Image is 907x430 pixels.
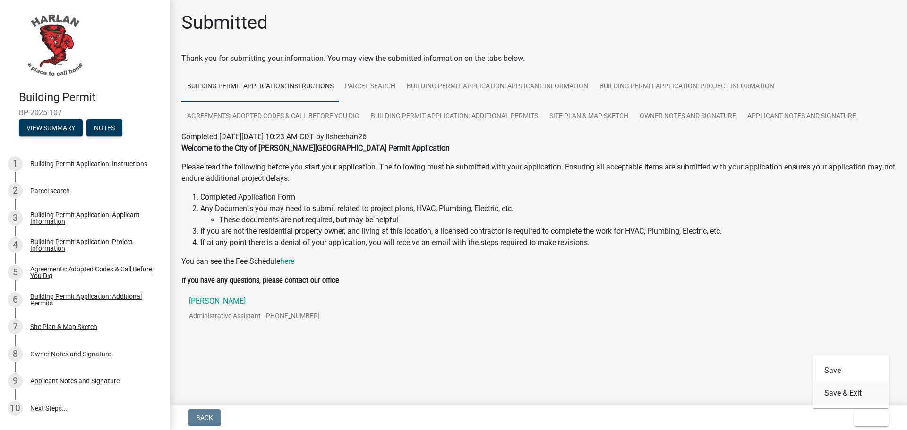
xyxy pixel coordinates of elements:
[200,237,896,248] li: If at any point there is a denial of your application, you will receive an email with the steps r...
[280,257,294,266] a: here
[200,203,896,226] li: Any Documents you may need to submit related to project plans, HVAC, Plumbing, Electric, etc.
[30,378,120,384] div: Applicant Notes and Signature
[196,414,213,422] span: Back
[634,101,742,132] a: Owner Notes and Signature
[8,211,23,226] div: 3
[8,373,23,388] div: 9
[19,119,83,136] button: View Summary
[181,278,339,284] label: If you have any questions, please contact our office
[181,143,450,152] strong: Welcome to the City of [PERSON_NAME][GEOGRAPHIC_DATA] Permit Application
[8,237,23,253] div: 4
[813,355,889,408] div: Exit
[86,119,122,136] button: Notes
[8,401,23,416] div: 10
[181,161,896,184] p: Please read the following before you start your application. The following must be submitted with...
[30,293,155,306] div: Building Permit Application: Additional Permits
[261,312,320,320] span: - [PHONE_NUMBER]
[86,125,122,132] wm-modal-confirm: Notes
[19,91,163,104] h4: Building Permit
[8,319,23,334] div: 7
[544,101,634,132] a: Site Plan & Map Sketch
[181,290,896,334] a: [PERSON_NAME]Administrative Assistant- [PHONE_NUMBER]
[742,101,862,132] a: Applicant Notes and Signature
[813,359,889,382] button: Save
[8,346,23,362] div: 8
[8,265,23,280] div: 5
[189,312,335,319] p: Administrative Assistant
[594,72,780,102] a: Building Permit Application: Project Information
[862,414,875,422] span: Exit
[30,211,155,225] div: Building Permit Application: Applicant Information
[339,72,401,102] a: Parcel search
[181,132,367,141] span: Completed [DATE][DATE] 10:23 AM CDT by llsheehan26
[200,192,896,203] li: Completed Application Form
[30,160,147,167] div: Building Permit Application: Instructions
[30,238,155,252] div: Building Permit Application: Project Information
[181,53,896,64] div: Thank you for submitting your information. You may view the submitted information on the tabs below.
[365,101,544,132] a: Building Permit Application: Additional Permits
[8,183,23,198] div: 2
[30,323,97,330] div: Site Plan & Map Sketch
[181,11,268,34] h1: Submitted
[8,292,23,307] div: 6
[19,10,90,81] img: City of Harlan, Iowa
[200,226,896,237] li: If you are not the residential property owner, and living at this location, a licensed contractor...
[19,108,151,117] span: BP-2025-107
[181,256,896,267] p: You can see the Fee Schedule
[189,297,320,305] p: [PERSON_NAME]
[19,125,83,132] wm-modal-confirm: Summary
[30,351,111,357] div: Owner Notes and Signature
[188,409,221,426] button: Back
[219,214,896,226] li: These documents are not required, but may be helpful
[8,156,23,171] div: 1
[181,72,339,102] a: Building Permit Application: Instructions
[401,72,594,102] a: Building Permit Application: Applicant Information
[30,187,70,194] div: Parcel search
[854,409,889,426] button: Exit
[813,382,889,405] button: Save & Exit
[30,266,155,279] div: Agreements: Adopted Codes & Call Before You Dig
[181,101,365,132] a: Agreements: Adopted Codes & Call Before You Dig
